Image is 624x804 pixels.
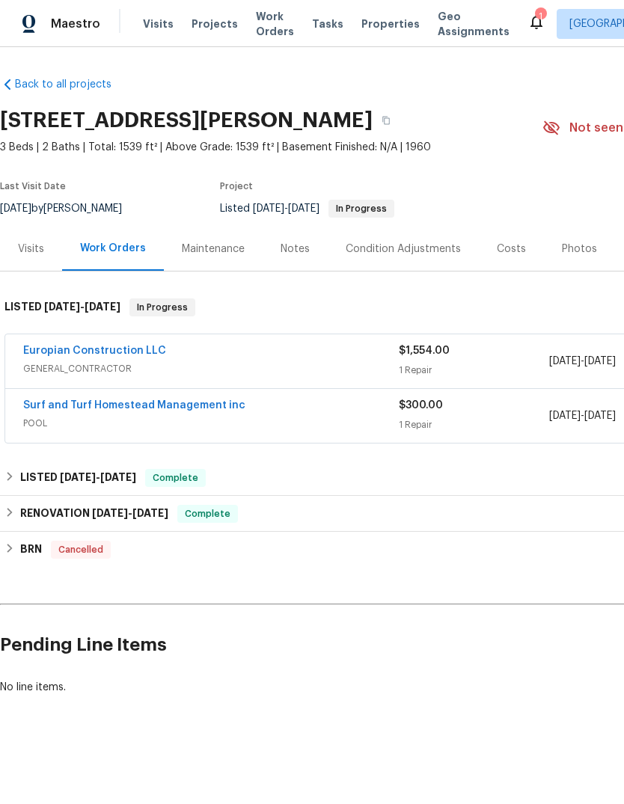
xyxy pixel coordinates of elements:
span: [DATE] [584,411,616,421]
span: Maestro [51,16,100,31]
span: [DATE] [253,203,284,214]
span: [DATE] [100,472,136,482]
span: In Progress [131,300,194,315]
div: Costs [497,242,526,257]
a: Surf and Turf Homestead Management inc [23,400,245,411]
div: Notes [281,242,310,257]
a: Europian Construction LLC [23,346,166,356]
span: - [549,354,616,369]
span: GENERAL_CONTRACTOR [23,361,399,376]
span: - [60,472,136,482]
span: [DATE] [549,356,581,366]
span: [DATE] [44,301,80,312]
span: Tasks [312,19,343,29]
div: Work Orders [80,241,146,256]
div: Condition Adjustments [346,242,461,257]
div: 1 Repair [399,417,549,432]
span: POOL [23,416,399,431]
span: - [92,508,168,518]
span: Cancelled [52,542,109,557]
span: - [549,408,616,423]
span: [DATE] [132,508,168,518]
span: [DATE] [85,301,120,312]
div: Visits [18,242,44,257]
div: 1 Repair [399,363,549,378]
span: Visits [143,16,174,31]
h6: LISTED [4,298,120,316]
span: In Progress [330,204,393,213]
div: 1 [535,9,545,24]
span: [DATE] [60,472,96,482]
span: Complete [179,506,236,521]
span: Listed [220,203,394,214]
span: [DATE] [549,411,581,421]
span: Project [220,182,253,191]
span: Work Orders [256,9,294,39]
div: Photos [562,242,597,257]
span: - [253,203,319,214]
span: $300.00 [399,400,443,411]
span: - [44,301,120,312]
span: [DATE] [92,508,128,518]
span: $1,554.00 [399,346,450,356]
h6: RENOVATION [20,505,168,523]
span: [DATE] [288,203,319,214]
span: Projects [192,16,238,31]
span: Properties [361,16,420,31]
h6: LISTED [20,469,136,487]
span: [DATE] [584,356,616,366]
span: Geo Assignments [438,9,510,39]
h6: BRN [20,541,42,559]
div: Maintenance [182,242,245,257]
button: Copy Address [373,107,400,134]
span: Complete [147,470,204,485]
